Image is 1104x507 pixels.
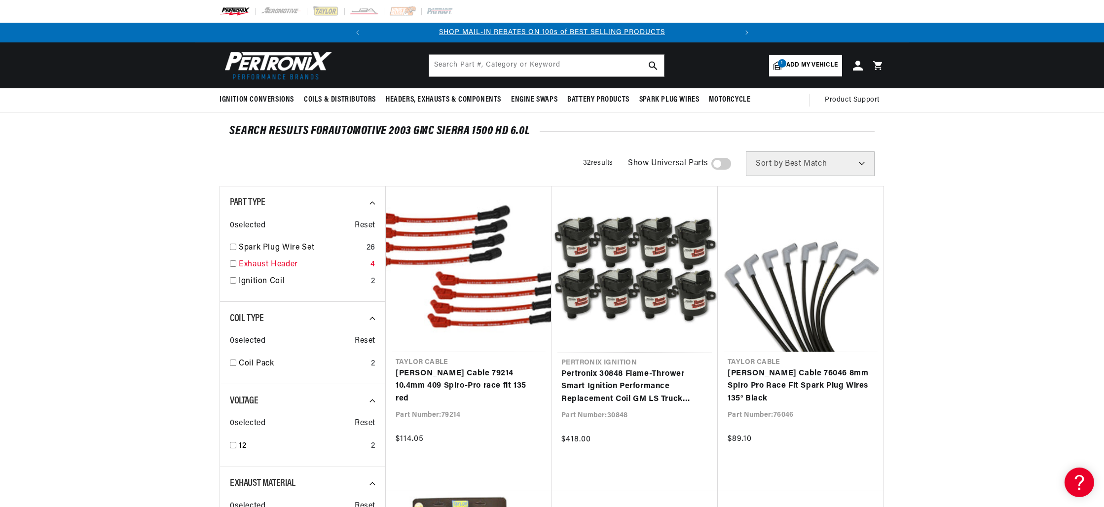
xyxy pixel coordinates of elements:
[825,95,880,106] span: Product Support
[230,219,265,232] span: 0 selected
[368,27,737,38] div: 1 of 2
[239,242,363,254] a: Spark Plug Wire Set
[371,440,375,453] div: 2
[439,29,665,36] a: SHOP MAIL-IN REBATES ON 100s of BEST SELLING PRODUCTS
[583,159,613,167] span: 32 results
[230,335,265,348] span: 0 selected
[230,396,258,406] span: Voltage
[396,367,542,405] a: [PERSON_NAME] Cable 79214 10.4mm 409 Spiro-Pro race fit 135 red
[778,59,786,68] span: 1
[511,95,557,105] span: Engine Swaps
[737,23,757,42] button: Translation missing: en.sections.announcements.next_announcement
[769,55,842,76] a: 1Add my vehicle
[229,126,875,136] div: SEARCH RESULTS FOR Automotive 2003 GMC Sierra 1500 HD 6.0L
[367,242,375,254] div: 26
[348,23,368,42] button: Translation missing: en.sections.announcements.previous_announcement
[709,95,750,105] span: Motorcycle
[825,88,884,112] summary: Product Support
[220,88,299,111] summary: Ignition Conversions
[634,88,704,111] summary: Spark Plug Wires
[704,88,755,111] summary: Motorcycle
[429,55,664,76] input: Search Part #, Category or Keyword
[728,367,874,405] a: [PERSON_NAME] Cable 76046 8mm Spiro Pro Race Fit Spark Plug Wires 135° Black
[368,27,737,38] div: Announcement
[304,95,376,105] span: Coils & Distributors
[195,23,909,42] slideshow-component: Translation missing: en.sections.announcements.announcement_bar
[381,88,506,111] summary: Headers, Exhausts & Components
[642,55,664,76] button: search button
[370,258,375,271] div: 4
[239,258,367,271] a: Exhaust Header
[562,88,634,111] summary: Battery Products
[230,417,265,430] span: 0 selected
[220,48,333,82] img: Pertronix
[355,219,375,232] span: Reset
[239,358,367,370] a: Coil Pack
[628,157,708,170] span: Show Universal Parts
[371,275,375,288] div: 2
[746,151,875,176] select: Sort by
[756,160,783,168] span: Sort by
[230,314,263,324] span: Coil Type
[506,88,562,111] summary: Engine Swaps
[786,61,838,70] span: Add my vehicle
[639,95,699,105] span: Spark Plug Wires
[355,335,375,348] span: Reset
[299,88,381,111] summary: Coils & Distributors
[230,198,265,208] span: Part Type
[355,417,375,430] span: Reset
[230,478,295,488] span: Exhaust Material
[561,368,708,406] a: Pertronix 30848 Flame-Thrower Smart Ignition Performance Replacement Coil GM LS Truck Engines set...
[386,95,501,105] span: Headers, Exhausts & Components
[220,95,294,105] span: Ignition Conversions
[567,95,629,105] span: Battery Products
[371,358,375,370] div: 2
[239,440,367,453] a: 12
[239,275,367,288] a: Ignition Coil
